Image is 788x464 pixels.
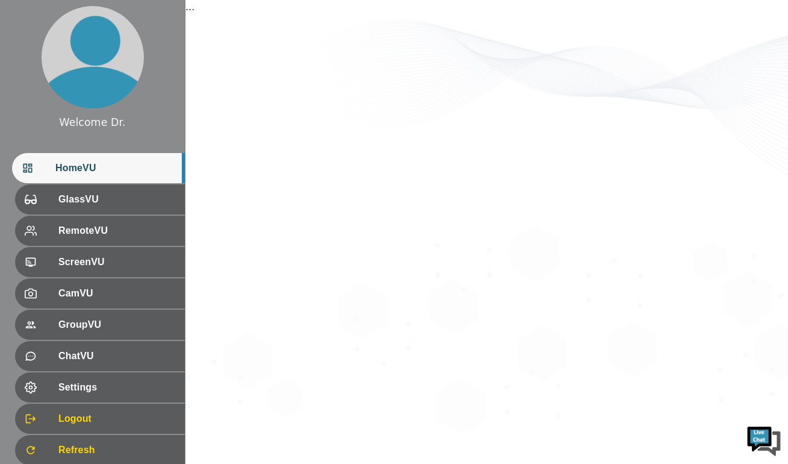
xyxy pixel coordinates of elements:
img: profile.png [42,6,144,108]
span: RemoteVU [58,224,175,238]
div: GroupVU [15,310,185,340]
div: Welcome Dr. [59,114,125,130]
div: HomeVU [12,153,185,183]
span: HomeVU [55,161,175,175]
div: ChatVU [15,341,185,371]
div: Logout [15,404,185,434]
span: GroupVU [58,318,175,332]
div: ScreenVU [15,247,185,277]
span: GlassVU [58,192,175,207]
div: RemoteVU [15,216,185,246]
img: Chat Widget [746,422,782,458]
span: ChatVU [58,349,175,363]
div: Settings [15,372,185,403]
span: Settings [58,380,175,395]
span: Logout [58,412,175,426]
span: Refresh [58,443,175,457]
div: GlassVU [15,184,185,215]
span: CamVU [58,286,175,301]
div: CamVU [15,278,185,309]
span: ScreenVU [58,255,175,269]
